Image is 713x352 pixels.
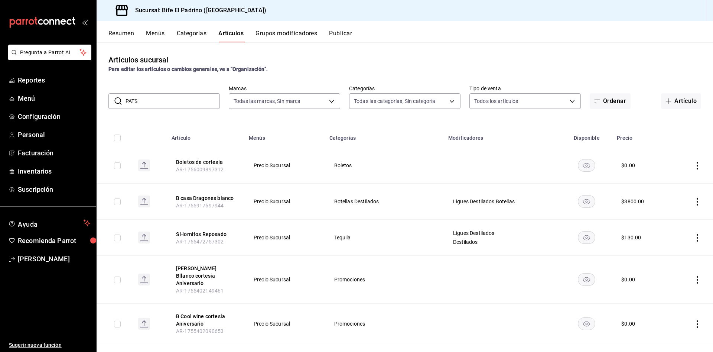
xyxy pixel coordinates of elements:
span: Promociones [334,321,434,326]
div: $ 130.00 [621,234,641,241]
button: open_drawer_menu [82,19,88,25]
h3: Sucursal: Bife El Padrino ([GEOGRAPHIC_DATA]) [129,6,266,15]
span: Inventarios [18,166,90,176]
span: Precio Sucursal [254,163,316,168]
span: Todas las marcas, Sin marca [234,97,301,105]
button: Ordenar [590,93,631,109]
button: actions [694,198,701,206]
span: Configuración [18,112,90,122]
button: availability-product [578,231,595,244]
span: Precio Sucursal [254,199,316,204]
button: Artículos [218,30,244,42]
span: Ligues Destilados Botellas [453,199,551,204]
button: actions [694,276,701,284]
span: Boletos [334,163,434,168]
span: Ligues Destilados [453,230,551,236]
button: edit-product-location [176,194,235,202]
div: Artículos sucursal [108,54,168,65]
span: Reportes [18,75,90,85]
button: Categorías [177,30,207,42]
span: [PERSON_NAME] [18,254,90,264]
div: $ 0.00 [621,320,635,327]
span: Todas las categorías, Sin categoría [354,97,436,105]
label: Tipo de venta [469,86,581,91]
th: Modificadores [444,124,561,148]
span: Promociones [334,277,434,282]
button: actions [694,162,701,169]
span: AR-1756009897312 [176,167,224,172]
strong: Para editar los artículos o cambios generales, ve a “Organización”. [108,66,268,72]
th: Disponible [561,124,613,148]
span: Recomienda Parrot [18,236,90,246]
button: actions [694,320,701,328]
th: Menús [244,124,325,148]
span: Facturación [18,148,90,158]
button: edit-product-location [176,265,235,287]
label: Categorías [349,86,460,91]
div: navigation tabs [108,30,713,42]
div: $ 3800.00 [621,198,644,205]
span: Botellas Destilados [334,199,434,204]
button: actions [694,234,701,242]
div: $ 0.00 [621,276,635,283]
a: Pregunta a Parrot AI [5,54,91,62]
span: Ayuda [18,219,81,227]
button: edit-product-location [176,230,235,238]
span: Precio Sucursal [254,321,316,326]
span: Pregunta a Parrot AI [20,49,80,56]
button: availability-product [578,317,595,330]
button: Artículo [661,93,701,109]
button: availability-product [578,273,595,286]
span: Tequila [334,235,434,240]
span: AR-1755402090653 [176,328,224,334]
button: edit-product-location [176,313,235,327]
div: $ 0.00 [621,162,635,169]
button: Publicar [329,30,352,42]
span: Sugerir nueva función [9,341,90,349]
button: Resumen [108,30,134,42]
span: AR-1755402149461 [176,288,224,294]
span: AR-1755472757302 [176,239,224,245]
span: Menú [18,93,90,103]
button: Menús [146,30,165,42]
span: Personal [18,130,90,140]
th: Artículo [167,124,244,148]
label: Marcas [229,86,340,91]
button: Grupos modificadores [255,30,317,42]
span: Destilados [453,239,551,245]
button: edit-product-location [176,158,235,166]
button: Pregunta a Parrot AI [8,45,91,60]
th: Precio [612,124,672,148]
span: Precio Sucursal [254,277,316,282]
input: Buscar artículo [126,94,220,109]
span: AR-1755917697944 [176,203,224,209]
button: availability-product [578,195,595,208]
span: Precio Sucursal [254,235,316,240]
span: Todos los artículos [474,97,518,105]
th: Categorías [325,124,444,148]
button: availability-product [578,159,595,172]
span: Suscripción [18,184,90,194]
